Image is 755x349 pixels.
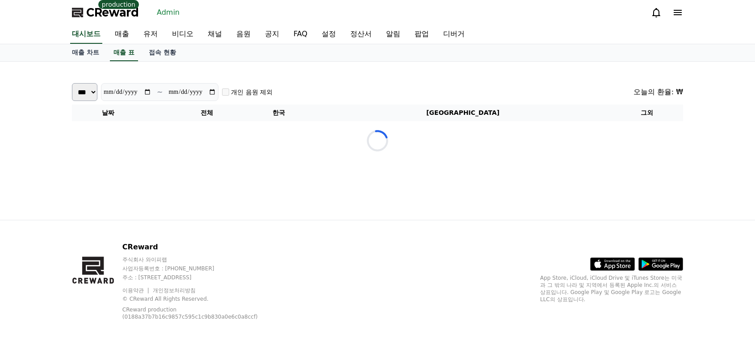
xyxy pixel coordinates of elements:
[153,287,196,294] a: 개인정보처리방침
[122,306,265,320] p: CReward production (0188a37b7b16c9857c595c1c9b830a0e6c0a8ccf)
[165,25,201,44] a: 비디오
[229,25,258,44] a: 음원
[86,5,139,20] span: CReward
[201,25,229,44] a: 채널
[611,105,683,121] th: 그외
[258,25,286,44] a: 공지
[142,44,183,61] a: 접속 현황
[122,256,279,263] p: 주식회사 와이피랩
[436,25,472,44] a: 디버거
[315,25,343,44] a: 설정
[379,25,407,44] a: 알림
[110,44,138,61] a: 매출 표
[153,5,183,20] a: Admin
[122,295,279,303] p: © CReward All Rights Reserved.
[122,274,279,281] p: 주소 : [STREET_ADDRESS]
[243,105,315,121] th: 한국
[72,5,139,20] a: CReward
[136,25,165,44] a: 유저
[407,25,436,44] a: 팝업
[70,25,102,44] a: 대시보드
[108,25,136,44] a: 매출
[343,25,379,44] a: 정산서
[72,105,144,121] th: 날짜
[171,105,243,121] th: 전체
[122,265,279,272] p: 사업자등록번호 : [PHONE_NUMBER]
[65,44,106,61] a: 매출 차트
[122,287,151,294] a: 이용약관
[286,25,315,44] a: FAQ
[315,105,611,121] th: [GEOGRAPHIC_DATA]
[540,274,683,303] p: App Store, iCloud, iCloud Drive 및 iTunes Store는 미국과 그 밖의 나라 및 지역에서 등록된 Apple Inc.의 서비스 상표입니다. Goo...
[122,242,279,252] p: CReward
